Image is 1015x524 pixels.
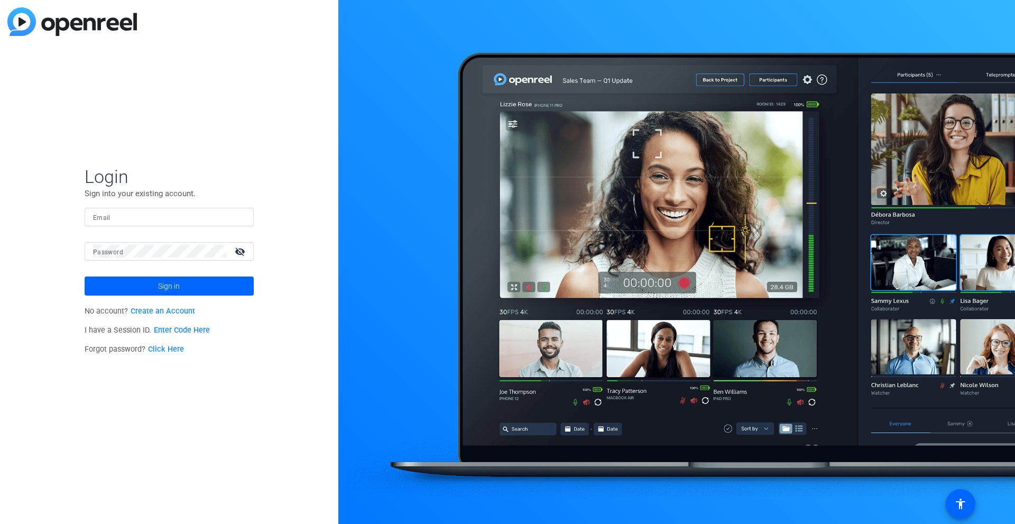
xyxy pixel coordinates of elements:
[85,188,254,199] p: Sign into your existing account.
[93,210,245,223] input: Enter Email Address
[158,273,180,299] span: Sign in
[85,345,184,354] span: Forgot password?
[85,277,254,296] button: Sign in
[954,498,967,510] mat-icon: accessibility
[93,249,123,256] mat-label: Password
[85,307,195,316] span: No account?
[7,7,137,36] img: blue-gradient.svg
[228,244,254,259] mat-icon: visibility_off
[85,166,254,188] span: Login
[85,326,210,335] span: I have a Session ID.
[148,345,184,354] a: Click Here
[154,326,210,335] a: Enter Code Here
[93,214,110,222] mat-label: Email
[131,307,195,316] a: Create an Account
